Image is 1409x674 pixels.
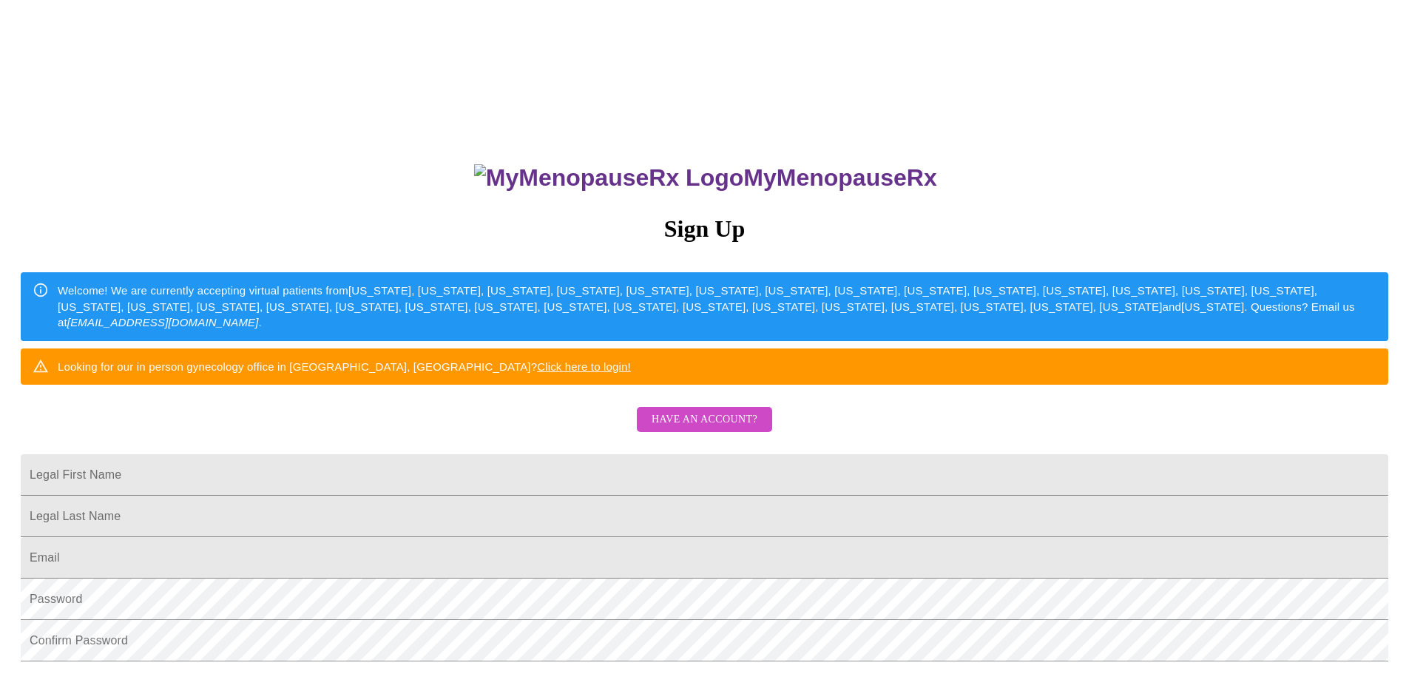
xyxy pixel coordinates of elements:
h3: Sign Up [21,215,1388,243]
em: [EMAIL_ADDRESS][DOMAIN_NAME] [67,316,259,328]
img: MyMenopauseRx Logo [474,164,743,192]
button: Have an account? [637,407,772,433]
a: Have an account? [633,423,776,436]
span: Have an account? [652,411,757,429]
h3: MyMenopauseRx [23,164,1389,192]
div: Welcome! We are currently accepting virtual patients from [US_STATE], [US_STATE], [US_STATE], [US... [58,277,1376,336]
a: Click here to login! [537,360,631,373]
div: Looking for our in person gynecology office in [GEOGRAPHIC_DATA], [GEOGRAPHIC_DATA]? [58,353,631,380]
